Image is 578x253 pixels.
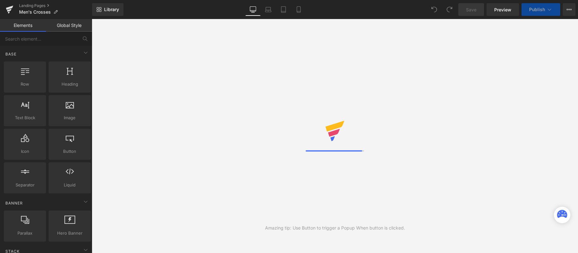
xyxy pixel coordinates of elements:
a: New Library [92,3,123,16]
span: Heading [50,81,89,88]
span: Library [104,7,119,12]
span: Parallax [6,230,44,237]
span: Men's Crosses [19,10,51,15]
span: Save [466,6,476,13]
button: Undo [428,3,441,16]
a: Laptop [261,3,276,16]
span: Liquid [50,182,89,188]
a: Landing Pages [19,3,92,8]
span: Icon [6,148,44,155]
span: Text Block [6,114,44,121]
a: Tablet [276,3,291,16]
span: Row [6,81,44,88]
span: Publish [529,7,545,12]
span: Button [50,148,89,155]
span: Base [5,51,17,57]
span: Preview [494,6,511,13]
button: More [563,3,575,16]
a: Mobile [291,3,306,16]
span: Hero Banner [50,230,89,237]
a: Desktop [245,3,261,16]
button: Redo [443,3,456,16]
span: Banner [5,200,23,206]
a: Global Style [46,19,92,32]
a: Preview [487,3,519,16]
div: Amazing tip: Use Button to trigger a Popup When button is clicked. [265,224,405,231]
button: Publish [522,3,560,16]
span: Separator [6,182,44,188]
span: Image [50,114,89,121]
